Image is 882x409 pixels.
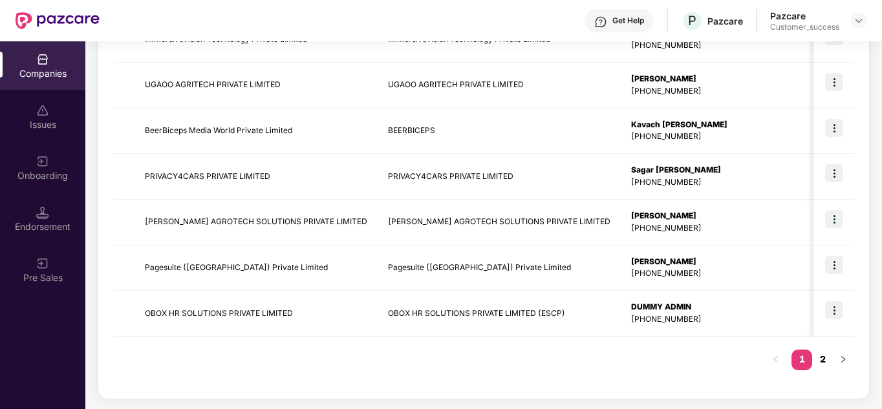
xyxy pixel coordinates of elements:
div: Kavach [PERSON_NAME] [631,119,796,131]
img: svg+xml;base64,PHN2ZyB3aWR0aD0iMTQuNSIgaGVpZ2h0PSIxNC41IiB2aWV3Qm94PSIwIDAgMTYgMTYiIGZpbGw9Im5vbm... [36,206,49,219]
button: right [833,350,854,370]
span: P [688,13,696,28]
li: Next Page [833,350,854,370]
td: [PERSON_NAME] AGROTECH SOLUTIONS PRIVATE LIMITED [134,200,378,246]
td: UGAOO AGRITECH PRIVATE LIMITED [378,63,621,109]
td: PRIVACY4CARS PRIVATE LIMITED [378,154,621,200]
li: Previous Page [766,350,786,370]
img: icon [825,164,843,182]
img: icon [825,119,843,137]
img: svg+xml;base64,PHN2ZyB3aWR0aD0iMjAiIGhlaWdodD0iMjAiIHZpZXdCb3g9IjAgMCAyMCAyMCIgZmlsbD0ibm9uZSIgeG... [36,155,49,168]
img: New Pazcare Logo [16,12,100,29]
div: [PHONE_NUMBER] [631,313,796,326]
div: Pazcare [770,10,839,22]
div: Get Help [612,16,644,26]
td: Pagesuite ([GEOGRAPHIC_DATA]) Private Limited [378,246,621,291]
div: [PHONE_NUMBER] [631,222,796,235]
td: UGAOO AGRITECH PRIVATE LIMITED [134,63,378,109]
div: [PHONE_NUMBER] [631,176,796,189]
td: BEERBICEPS [378,109,621,154]
a: 1 [791,350,812,369]
li: 2 [812,350,833,370]
img: svg+xml;base64,PHN2ZyBpZD0iQ29tcGFuaWVzIiB4bWxucz0iaHR0cDovL3d3dy53My5vcmcvMjAwMC9zdmciIHdpZHRoPS... [36,53,49,66]
img: svg+xml;base64,PHN2ZyBpZD0iRHJvcGRvd24tMzJ4MzIiIHhtbG5zPSJodHRwOi8vd3d3LnczLm9yZy8yMDAwL3N2ZyIgd2... [854,16,864,26]
div: [PHONE_NUMBER] [631,267,796,280]
td: OBOX HR SOLUTIONS PRIVATE LIMITED (ESCP) [378,291,621,337]
img: icon [825,256,843,274]
td: Pagesuite ([GEOGRAPHIC_DATA]) Private Limited [134,246,378,291]
td: [PERSON_NAME] AGROTECH SOLUTIONS PRIVATE LIMITED [378,200,621,246]
img: icon [825,210,843,228]
img: icon [825,301,843,319]
span: right [839,355,847,363]
div: Customer_success [770,22,839,32]
div: [PHONE_NUMBER] [631,39,796,52]
div: [PHONE_NUMBER] [631,85,796,98]
img: svg+xml;base64,PHN2ZyB3aWR0aD0iMjAiIGhlaWdodD0iMjAiIHZpZXdCb3g9IjAgMCAyMCAyMCIgZmlsbD0ibm9uZSIgeG... [36,257,49,270]
img: icon [825,73,843,91]
div: [PERSON_NAME] [631,210,796,222]
div: Pazcare [707,15,743,27]
div: DUMMY ADMIN [631,301,796,313]
td: OBOX HR SOLUTIONS PRIVATE LIMITED [134,291,378,337]
li: 1 [791,350,812,370]
div: [PHONE_NUMBER] [631,131,796,143]
button: left [766,350,786,370]
div: [PERSON_NAME] [631,256,796,268]
span: left [772,355,780,363]
div: [PERSON_NAME] [631,73,796,85]
a: 2 [812,350,833,369]
div: Sagar [PERSON_NAME] [631,164,796,176]
td: PRIVACY4CARS PRIVATE LIMITED [134,154,378,200]
td: BeerBiceps Media World Private Limited [134,109,378,154]
img: svg+xml;base64,PHN2ZyBpZD0iSXNzdWVzX2Rpc2FibGVkIiB4bWxucz0iaHR0cDovL3d3dy53My5vcmcvMjAwMC9zdmciIH... [36,104,49,117]
img: svg+xml;base64,PHN2ZyBpZD0iSGVscC0zMngzMiIgeG1sbnM9Imh0dHA6Ly93d3cudzMub3JnLzIwMDAvc3ZnIiB3aWR0aD... [594,16,607,28]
